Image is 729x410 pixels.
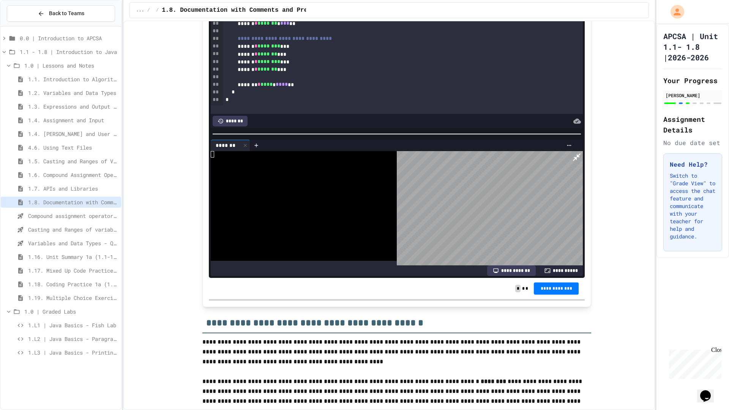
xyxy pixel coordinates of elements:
span: 1.18. Coding Practice 1a (1.1-1.6) [28,280,118,288]
span: 1.L1 | Java Basics - Fish Lab [28,321,118,329]
h1: APCSA | Unit 1.1- 1.8 |2026-2026 [663,31,722,63]
span: 1.8. Documentation with Comments and Preconditions [162,6,344,15]
span: 1.1. Introduction to Algorithms, Programming, and Compilers [28,75,118,83]
span: 1.0 | Graded Labs [24,307,118,315]
span: Back to Teams [49,9,84,17]
h2: Your Progress [663,75,722,86]
span: 1.7. APIs and Libraries [28,184,118,192]
span: 1.L2 | Java Basics - Paragraphs Lab [28,335,118,343]
span: 4.6. Using Text Files [28,143,118,151]
div: My Account [663,3,686,20]
span: 1.L3 | Java Basics - Printing Code Lab [28,348,118,356]
span: 1.4. [PERSON_NAME] and User Input [28,130,118,138]
div: Chat with us now!Close [3,3,52,48]
button: Back to Teams [7,5,115,22]
span: 1.19. Multiple Choice Exercises for Unit 1a (1.1-1.6) [28,294,118,302]
span: 1.8. Documentation with Comments and Preconditions [28,198,118,206]
span: / [147,7,150,13]
h3: Need Help? [670,160,716,169]
span: 0.0 | Introduction to APCSA [20,34,118,42]
span: 1.1 - 1.8 | Introduction to Java [20,48,118,56]
h2: Assignment Details [663,114,722,135]
span: ... [136,7,144,13]
p: Switch to "Grade View" to access the chat feature and communicate with your teacher for help and ... [670,172,716,240]
span: 1.0 | Lessons and Notes [24,61,118,69]
span: 1.17. Mixed Up Code Practice 1.1-1.6 [28,266,118,274]
span: / [156,7,159,13]
div: [PERSON_NAME] [666,92,720,99]
span: 1.2. Variables and Data Types [28,89,118,97]
span: Casting and Ranges of variables - Quiz [28,225,118,233]
span: Variables and Data Types - Quiz [28,239,118,247]
span: 1.5. Casting and Ranges of Values [28,157,118,165]
span: 1.3. Expressions and Output [New] [28,102,118,110]
span: 1.6. Compound Assignment Operators [28,171,118,179]
span: 1.16. Unit Summary 1a (1.1-1.6) [28,253,118,261]
span: 1.4. Assignment and Input [28,116,118,124]
div: No due date set [663,138,722,147]
span: Compound assignment operators - Quiz [28,212,118,220]
iframe: chat widget [666,347,721,379]
iframe: chat widget [697,380,721,402]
